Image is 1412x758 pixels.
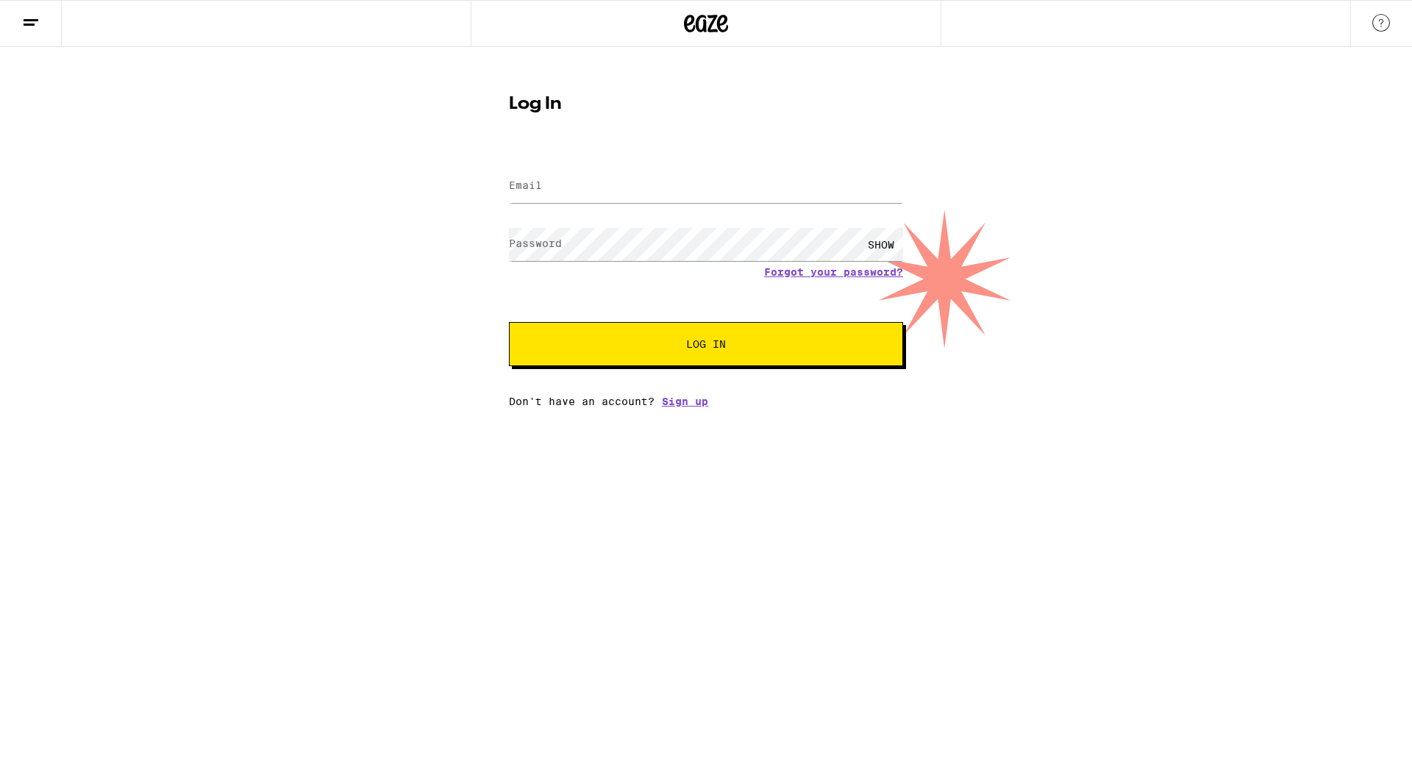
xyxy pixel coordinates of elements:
div: Don't have an account? [509,396,903,407]
h1: Log In [509,96,903,113]
label: Password [509,237,562,249]
a: Forgot your password? [764,266,903,278]
input: Email [509,170,903,203]
label: Email [509,179,542,191]
div: SHOW [859,228,903,261]
span: Log In [686,339,726,349]
a: Sign up [662,396,708,407]
button: Log In [509,322,903,366]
